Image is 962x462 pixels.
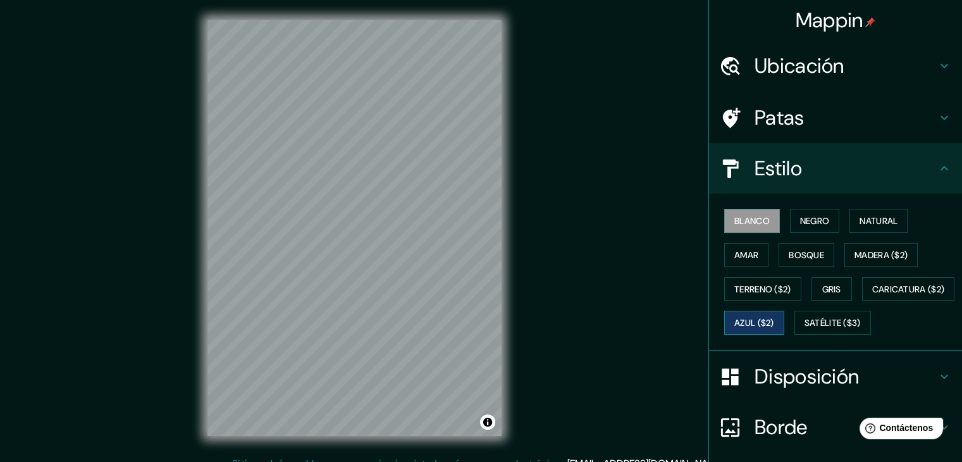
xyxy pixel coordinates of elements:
font: Azul ($2) [734,318,774,329]
button: Bosque [779,243,834,267]
div: Borde [709,402,962,453]
font: Ubicación [755,53,844,79]
div: Estilo [709,143,962,194]
font: Caricatura ($2) [872,284,945,295]
font: Amar [734,249,758,261]
button: Negro [790,209,840,233]
button: Amar [724,243,768,267]
button: Activar o desactivar atribución [480,415,495,430]
button: Madera ($2) [844,243,918,267]
canvas: Mapa [207,20,502,436]
font: Mappin [796,7,863,34]
iframe: Lanzador de widgets de ayuda [849,413,948,448]
button: Gris [811,277,852,301]
font: Satélite ($3) [805,318,861,329]
font: Bosque [789,249,824,261]
font: Gris [822,284,841,295]
div: Ubicación [709,41,962,91]
font: Blanco [734,215,770,227]
font: Borde [755,414,808,440]
button: Caricatura ($2) [862,277,955,301]
font: Patas [755,104,805,131]
button: Natural [849,209,908,233]
button: Azul ($2) [724,311,784,335]
div: Disposición [709,351,962,402]
font: Terreno ($2) [734,284,791,295]
font: Natural [860,215,897,227]
button: Blanco [724,209,780,233]
img: pin-icon.png [865,17,875,27]
button: Terreno ($2) [724,277,801,301]
button: Satélite ($3) [794,311,871,335]
font: Negro [800,215,830,227]
div: Patas [709,92,962,143]
font: Madera ($2) [854,249,908,261]
font: Disposición [755,363,859,390]
font: Estilo [755,155,802,182]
